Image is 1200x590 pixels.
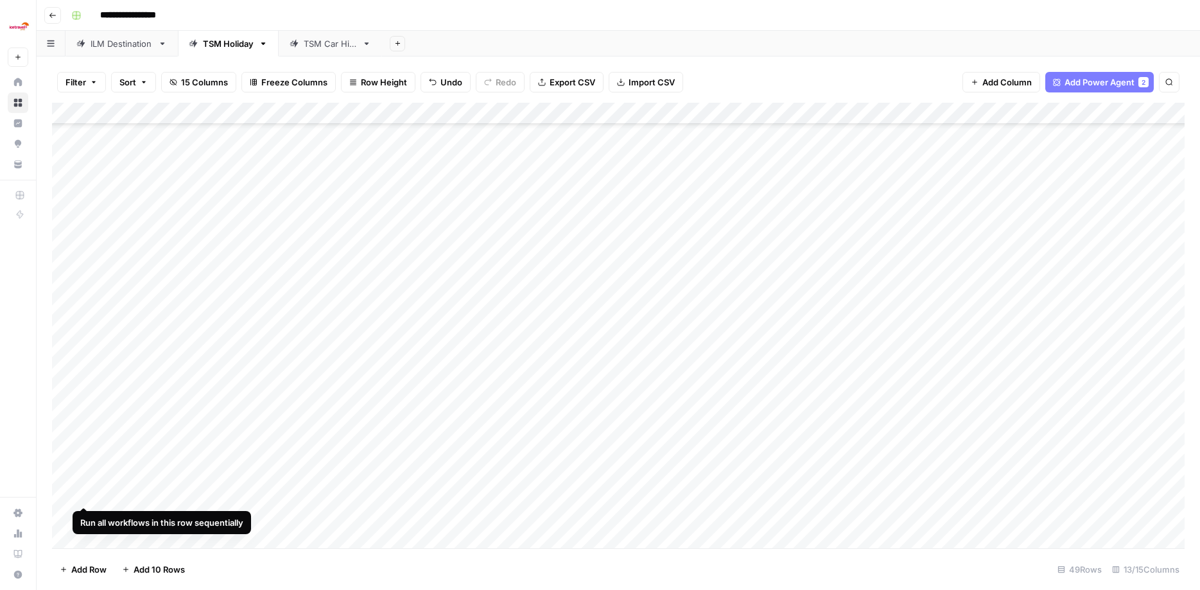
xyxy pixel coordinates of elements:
[114,559,193,580] button: Add 10 Rows
[65,76,86,89] span: Filter
[8,134,28,154] a: Opportunities
[1045,72,1154,92] button: Add Power Agent2
[80,516,243,529] div: Run all workflows in this row sequentially
[65,31,178,56] a: ILM Destination
[119,76,136,89] span: Sort
[1107,559,1185,580] div: 13/15 Columns
[341,72,415,92] button: Row Height
[111,72,156,92] button: Sort
[8,113,28,134] a: Insights
[8,10,28,42] button: Workspace: Ice Travel Group
[57,72,106,92] button: Filter
[629,76,675,89] span: Import CSV
[261,76,327,89] span: Freeze Columns
[52,559,114,580] button: Add Row
[181,76,228,89] span: 15 Columns
[421,72,471,92] button: Undo
[279,31,382,56] a: TSM Car Hire
[203,37,254,50] div: TSM Holiday
[1142,77,1145,87] span: 2
[1065,76,1135,89] span: Add Power Agent
[440,76,462,89] span: Undo
[134,563,185,576] span: Add 10 Rows
[304,37,357,50] div: TSM Car Hire
[496,76,516,89] span: Redo
[962,72,1040,92] button: Add Column
[609,72,683,92] button: Import CSV
[8,92,28,113] a: Browse
[8,544,28,564] a: Learning Hub
[241,72,336,92] button: Freeze Columns
[361,76,407,89] span: Row Height
[8,15,31,38] img: Ice Travel Group Logo
[91,37,153,50] div: ILM Destination
[178,31,279,56] a: TSM Holiday
[8,503,28,523] a: Settings
[530,72,604,92] button: Export CSV
[8,523,28,544] a: Usage
[1138,77,1149,87] div: 2
[8,72,28,92] a: Home
[71,563,107,576] span: Add Row
[8,154,28,175] a: Your Data
[8,564,28,585] button: Help + Support
[1052,559,1107,580] div: 49 Rows
[550,76,595,89] span: Export CSV
[161,72,236,92] button: 15 Columns
[982,76,1032,89] span: Add Column
[476,72,525,92] button: Redo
